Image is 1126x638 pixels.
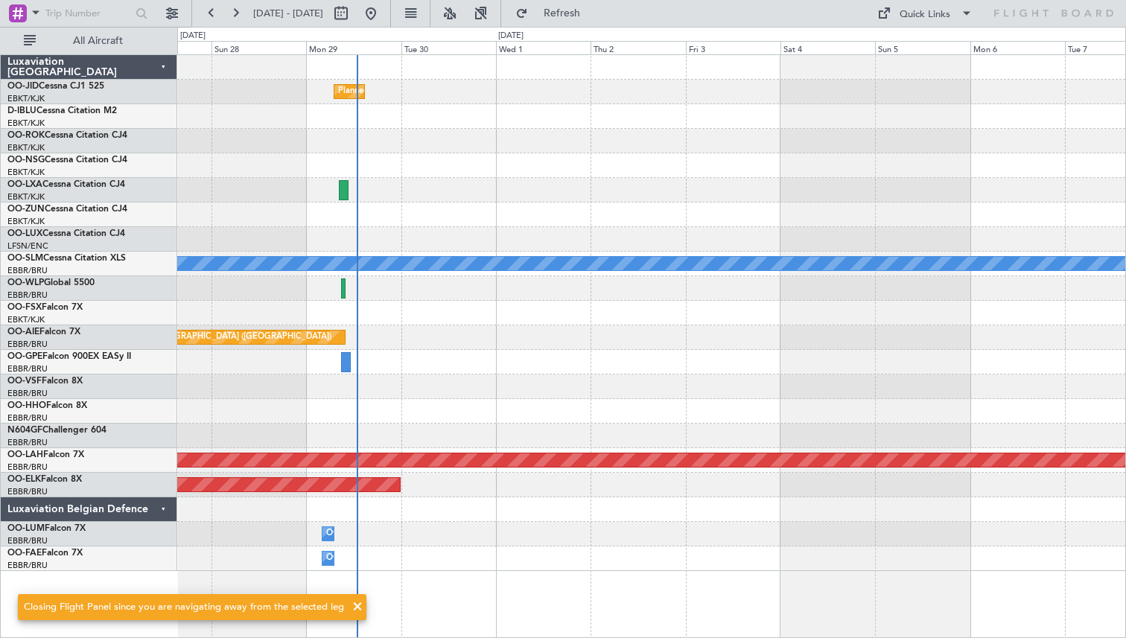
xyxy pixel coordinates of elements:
[7,450,43,459] span: OO-LAH
[7,205,127,214] a: OO-ZUNCessna Citation CJ4
[7,216,45,227] a: EBKT/KJK
[7,377,83,386] a: OO-VSFFalcon 8X
[7,524,86,533] a: OO-LUMFalcon 7X
[7,560,48,571] a: EBBR/BRU
[45,2,131,25] input: Trip Number
[7,549,83,558] a: OO-FAEFalcon 7X
[7,180,42,189] span: OO-LXA
[531,8,594,19] span: Refresh
[7,82,39,91] span: OO-JID
[7,106,117,115] a: D-IBLUCessna Citation M2
[970,41,1065,54] div: Mon 6
[7,401,46,410] span: OO-HHO
[7,450,84,459] a: OO-LAHFalcon 7X
[7,106,36,115] span: D-IBLU
[7,363,48,374] a: EBBR/BRU
[7,426,106,435] a: N604GFChallenger 604
[7,328,80,336] a: OO-AIEFalcon 7X
[7,180,125,189] a: OO-LXACessna Citation CJ4
[7,401,87,410] a: OO-HHOFalcon 8X
[7,339,48,350] a: EBBR/BRU
[7,352,131,361] a: OO-GPEFalcon 900EX EASy II
[686,41,780,54] div: Fri 3
[7,377,42,386] span: OO-VSF
[7,142,45,153] a: EBKT/KJK
[7,352,42,361] span: OO-GPE
[326,523,427,545] div: Owner Melsbroek Air Base
[7,388,48,399] a: EBBR/BRU
[7,412,48,424] a: EBBR/BRU
[7,118,45,129] a: EBKT/KJK
[7,278,95,287] a: OO-WLPGlobal 5500
[509,1,598,25] button: Refresh
[326,547,427,570] div: Owner Melsbroek Air Base
[875,41,970,54] div: Sun 5
[180,30,206,42] div: [DATE]
[7,278,44,287] span: OO-WLP
[7,462,48,473] a: EBBR/BRU
[7,167,45,178] a: EBKT/KJK
[7,229,125,238] a: OO-LUXCessna Citation CJ4
[7,290,48,301] a: EBBR/BRU
[16,29,162,53] button: All Aircraft
[7,254,126,263] a: OO-SLMCessna Citation XLS
[253,7,323,20] span: [DATE] - [DATE]
[7,191,45,202] a: EBKT/KJK
[97,326,331,348] div: Planned Maint [GEOGRAPHIC_DATA] ([GEOGRAPHIC_DATA])
[7,535,48,546] a: EBBR/BRU
[7,240,48,252] a: LFSN/ENC
[900,7,950,22] div: Quick Links
[7,205,45,214] span: OO-ZUN
[7,475,82,484] a: OO-ELKFalcon 8X
[7,549,42,558] span: OO-FAE
[7,475,41,484] span: OO-ELK
[211,41,306,54] div: Sun 28
[7,328,39,336] span: OO-AIE
[401,41,496,54] div: Tue 30
[7,426,42,435] span: N604GF
[591,41,685,54] div: Thu 2
[7,82,104,91] a: OO-JIDCessna CJ1 525
[7,93,45,104] a: EBKT/KJK
[7,131,45,140] span: OO-ROK
[780,41,875,54] div: Sat 4
[870,1,980,25] button: Quick Links
[7,314,45,325] a: EBKT/KJK
[7,156,45,165] span: OO-NSG
[306,41,401,54] div: Mon 29
[39,36,157,46] span: All Aircraft
[7,156,127,165] a: OO-NSGCessna Citation CJ4
[496,41,591,54] div: Wed 1
[7,303,83,312] a: OO-FSXFalcon 7X
[7,437,48,448] a: EBBR/BRU
[338,80,512,103] div: Planned Maint Kortrijk-[GEOGRAPHIC_DATA]
[7,229,42,238] span: OO-LUX
[498,30,524,42] div: [DATE]
[7,131,127,140] a: OO-ROKCessna Citation CJ4
[7,303,42,312] span: OO-FSX
[7,254,43,263] span: OO-SLM
[7,486,48,497] a: EBBR/BRU
[24,600,344,615] div: Closing Flight Panel since you are navigating away from the selected leg
[7,524,45,533] span: OO-LUM
[7,265,48,276] a: EBBR/BRU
